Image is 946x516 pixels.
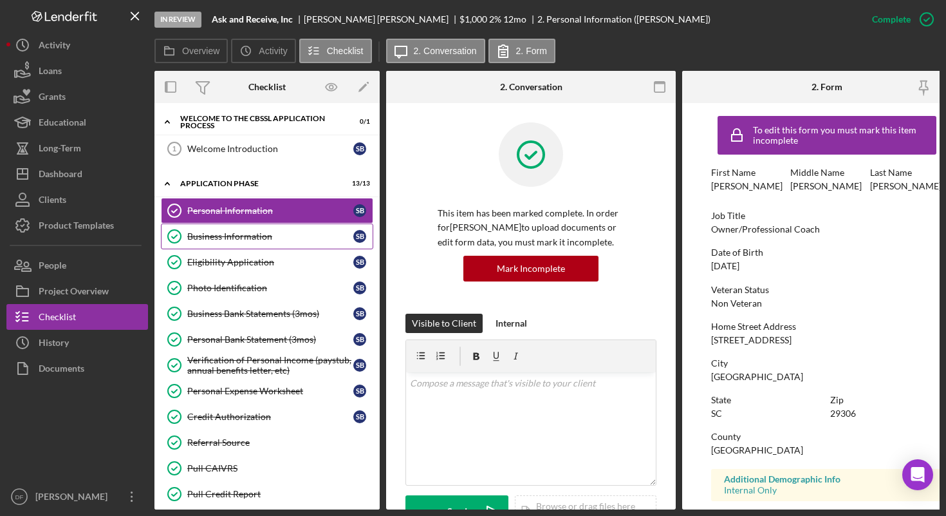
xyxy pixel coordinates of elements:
[187,412,353,422] div: Credit Authorization
[161,136,373,162] a: 1Welcome IntroductionSB
[32,484,116,513] div: [PERSON_NAME]
[353,282,366,294] div: S B
[516,46,547,56] label: 2. Form
[39,84,66,113] div: Grants
[711,261,739,271] div: [DATE]
[187,355,353,376] div: Verification of Personal Income (paystub, annual benefits letter, etc)
[6,110,148,135] button: Educational
[790,167,863,178] div: Middle Name
[405,314,483,333] button: Visible to Client
[503,14,526,24] div: 12 mo
[161,430,373,455] a: Referral Source
[353,230,366,243] div: S B
[161,224,373,249] a: Business InformationSB
[6,32,148,58] button: Activity
[790,181,862,191] div: [PERSON_NAME]
[39,32,70,61] div: Activity
[39,278,109,307] div: Project Overview
[859,6,940,32] button: Complete
[711,224,820,234] div: Owner/Professional Coach
[161,378,373,404] a: Personal Expense WorksheetSB
[488,39,555,63] button: 2. Form
[6,330,148,356] button: History
[438,206,624,249] p: This item has been marked complete. In order for [PERSON_NAME] to upload documents or edit form d...
[187,463,373,473] div: Pull CAIVRS
[6,253,148,278] button: People
[187,334,353,345] div: Personal Bank Statement (3mos)
[711,445,803,455] div: [GEOGRAPHIC_DATA]
[489,14,501,24] div: 2 %
[39,110,86,139] div: Educational
[327,46,364,56] label: Checklist
[182,46,219,56] label: Overview
[259,46,287,56] label: Activity
[39,187,66,216] div: Clients
[711,285,943,295] div: Veteran Status
[353,333,366,346] div: S B
[154,39,228,63] button: Overview
[711,167,784,178] div: First Name
[180,180,338,187] div: Application Phase
[353,204,366,217] div: S B
[231,39,295,63] button: Activity
[537,14,710,24] div: 2. Personal Information ([PERSON_NAME])
[711,372,803,382] div: [GEOGRAPHIC_DATA]
[347,118,370,126] div: 0 / 1
[872,6,911,32] div: Complete
[724,474,930,484] div: Additional Demographic Info
[39,213,114,242] div: Product Templates
[161,198,373,224] a: Personal InformationSB
[39,304,76,333] div: Checklist
[161,481,373,507] a: Pull Credit Report
[353,385,366,397] div: S B
[187,231,353,242] div: Business Information
[711,432,943,442] div: County
[6,187,148,213] button: Clients
[870,167,943,178] div: Last Name
[711,247,943,258] div: Date of Birth
[187,144,353,154] div: Welcome Introduction
[496,314,527,333] div: Internal
[812,82,842,92] div: 2. Form
[6,84,148,110] button: Grants
[711,211,943,221] div: Job Title
[154,12,201,28] div: In Review
[39,253,66,282] div: People
[711,335,792,345] div: [STREET_ADDRESS]
[870,181,941,191] div: [PERSON_NAME]
[711,181,783,191] div: [PERSON_NAME]
[161,455,373,481] a: Pull CAIVRS
[187,205,353,216] div: Personal Information
[463,256,598,282] button: Mark Incomplete
[412,314,476,333] div: Visible to Client
[15,493,24,501] text: DF
[187,257,353,267] div: Eligibility Application
[161,301,373,327] a: Business Bank Statements (3mos)SB
[6,161,148,187] button: Dashboard
[299,39,372,63] button: Checklist
[6,278,148,304] a: Project Overview
[187,489,373,499] div: Pull Credit Report
[489,314,533,333] button: Internal
[711,395,824,405] div: State
[6,135,148,161] button: Long-Term
[39,135,81,164] div: Long-Term
[187,437,373,448] div: Referral Source
[6,356,148,381] a: Documents
[353,256,366,269] div: S B
[497,256,565,282] div: Mark Incomplete
[212,14,293,24] b: Ask and Receive, Inc
[711,298,762,309] div: Non Veteran
[414,46,477,56] label: 2. Conversation
[830,395,943,405] div: Zip
[6,304,148,330] a: Checklist
[711,358,943,368] div: City
[248,82,286,92] div: Checklist
[161,327,373,352] a: Personal Bank Statement (3mos)SB
[902,459,933,490] div: Open Intercom Messenger
[161,275,373,301] a: Photo IdentificationSB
